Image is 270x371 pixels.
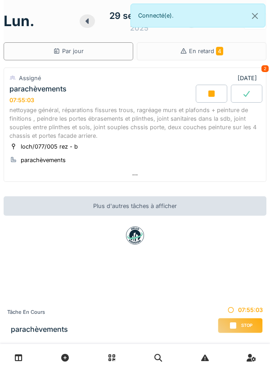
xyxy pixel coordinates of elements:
div: 07:55:03 [9,97,34,104]
button: Close [245,4,265,28]
div: 29 septembre [109,9,170,23]
div: parachèvements [21,156,66,164]
div: 2 [261,65,269,72]
div: [DATE] [238,74,261,82]
div: nettoyage général, réparations fissures trous, ragréage murs et plafonds + peinture de finitions ... [9,106,261,140]
div: Plus d'autres tâches à afficher [4,196,266,216]
div: loch/077/005 rez - b [21,142,78,151]
span: 4 [216,47,223,55]
div: Assigné [19,74,41,82]
div: Par jour [53,47,84,55]
div: Tâche en cours [7,308,68,316]
div: 07:55:03 [218,306,263,314]
h3: parachèvements [11,325,68,334]
img: badge-BVDL4wpA.svg [126,226,144,244]
div: 2025 [130,23,148,33]
div: Connecté(e). [130,4,265,27]
h1: lun. [4,13,35,30]
span: Stop [241,322,252,329]
div: parachèvements [9,85,67,93]
span: En retard [189,48,223,54]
